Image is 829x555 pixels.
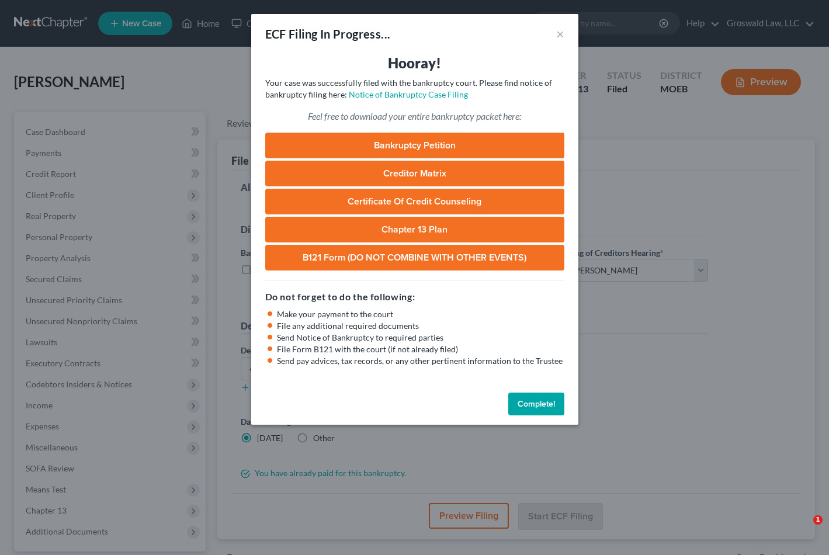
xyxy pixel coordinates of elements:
button: × [556,27,564,41]
h3: Hooray! [265,54,564,72]
a: Creditor Matrix [265,161,564,186]
a: B121 Form (DO NOT COMBINE WITH OTHER EVENTS) [265,245,564,270]
span: Your case was successfully filed with the bankruptcy court. Please find notice of bankruptcy fili... [265,78,552,99]
button: Complete! [508,393,564,416]
a: Certificate of Credit Counseling [265,189,564,214]
iframe: Intercom live chat [789,515,817,543]
span: 1 [813,515,823,525]
a: Notice of Bankruptcy Case Filing [349,89,468,99]
li: File any additional required documents [277,320,564,332]
h5: Do not forget to do the following: [265,290,564,304]
a: Chapter 13 Plan [265,217,564,242]
div: ECF Filing In Progress... [265,26,391,42]
li: Send Notice of Bankruptcy to required parties [277,332,564,344]
li: File Form B121 with the court (if not already filed) [277,344,564,355]
li: Send pay advices, tax records, or any other pertinent information to the Trustee [277,355,564,367]
p: Feel free to download your entire bankruptcy packet here: [265,110,564,123]
li: Make your payment to the court [277,308,564,320]
a: Bankruptcy Petition [265,133,564,158]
